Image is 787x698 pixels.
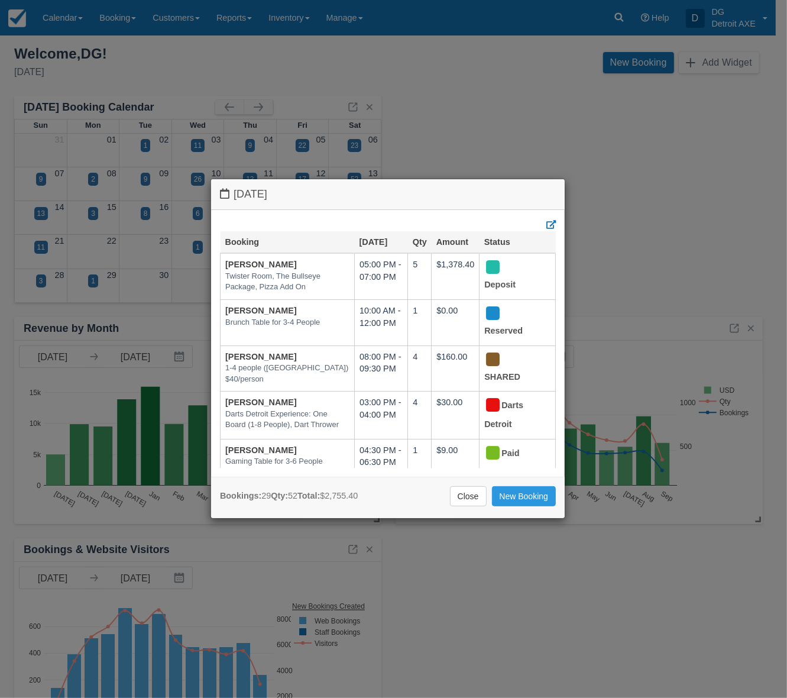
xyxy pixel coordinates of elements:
[225,260,297,269] a: [PERSON_NAME]
[220,491,261,500] strong: Bookings:
[355,253,408,299] td: 05:00 PM - 07:00 PM
[355,345,408,392] td: 08:00 PM - 09:30 PM
[432,299,480,345] td: $0.00
[432,392,480,439] td: $30.00
[225,409,349,431] em: Darts Detroit Experience: One Board (1-8 People), Dart Thrower
[360,237,388,247] a: [DATE]
[408,345,432,392] td: 4
[225,445,297,455] a: [PERSON_NAME]
[432,345,480,392] td: $160.00
[408,253,432,299] td: 5
[355,439,408,473] td: 04:30 PM - 06:30 PM
[220,490,358,502] div: 29 52 $2,755.40
[408,299,432,345] td: 1
[225,271,349,293] em: Twister Room, The Bullseye Package, Pizza Add On
[225,363,349,384] em: 1-4 people ([GEOGRAPHIC_DATA]) $40/person
[484,351,540,387] div: SHARED
[220,188,556,201] h4: [DATE]
[484,444,540,463] div: Paid
[225,237,260,247] a: Booking
[484,237,510,247] a: Status
[355,299,408,345] td: 10:00 AM - 12:00 PM
[484,258,540,295] div: Deposit
[492,486,556,506] a: New Booking
[413,237,427,247] a: Qty
[225,352,297,361] a: [PERSON_NAME]
[432,439,480,473] td: $9.00
[484,305,540,341] div: Reserved
[408,439,432,473] td: 1
[225,317,349,328] em: Brunch Table for 3-4 People
[225,398,297,407] a: [PERSON_NAME]
[271,491,288,500] strong: Qty:
[355,392,408,439] td: 03:00 PM - 04:00 PM
[408,392,432,439] td: 4
[450,486,487,506] a: Close
[436,237,468,247] a: Amount
[484,396,540,434] div: Darts Detroit
[225,306,297,315] a: [PERSON_NAME]
[297,491,320,500] strong: Total:
[225,456,349,467] em: Gaming Table for 3-6 People
[432,253,480,299] td: $1,378.40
